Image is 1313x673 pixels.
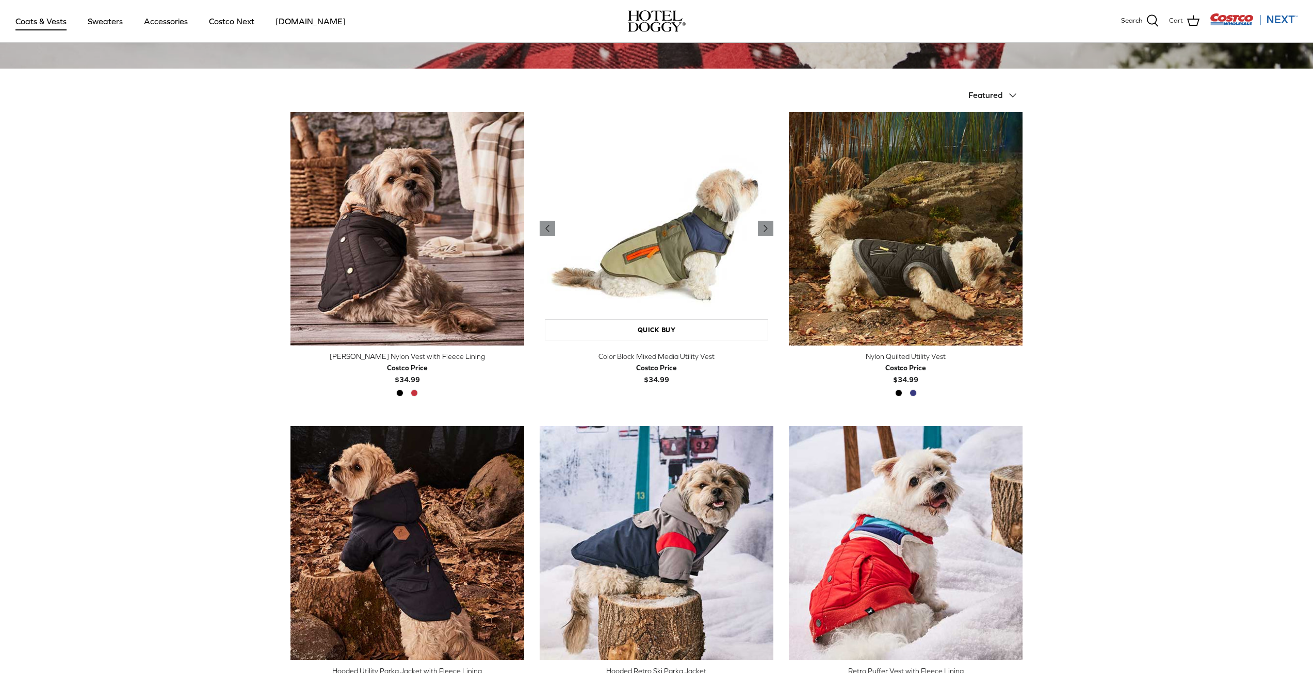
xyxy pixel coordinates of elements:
div: Costco Price [885,362,926,373]
span: Featured [968,90,1002,100]
a: Color Block Mixed Media Utility Vest Costco Price$34.99 [540,351,773,385]
a: Color Block Mixed Media Utility Vest [540,112,773,346]
a: Search [1121,14,1159,28]
a: Visit Costco Next [1210,20,1298,27]
img: hoteldoggycom [628,10,686,32]
div: Costco Price [387,362,428,373]
a: Cart [1169,14,1199,28]
a: Hooded Utility Parka Jacket with Fleece Lining [290,426,524,660]
span: Search [1121,15,1142,26]
a: hoteldoggy.com hoteldoggycom [628,10,686,32]
a: Accessories [135,4,197,39]
span: Cart [1169,15,1183,26]
div: Costco Price [636,362,677,373]
b: $34.99 [387,362,428,383]
a: Coats & Vests [6,4,76,39]
a: Hooded Retro Ski Parka Jacket [540,426,773,660]
a: Retro Puffer Vest with Fleece Lining [789,426,1023,660]
b: $34.99 [885,362,926,383]
a: Previous [540,221,555,236]
div: Color Block Mixed Media Utility Vest [540,351,773,362]
a: Nylon Quilted Utility Vest Costco Price$34.99 [789,351,1023,385]
a: [DOMAIN_NAME] [266,4,355,39]
img: Costco Next [1210,13,1298,26]
button: Featured [968,84,1023,107]
a: Quick buy [545,319,768,340]
a: [PERSON_NAME] Nylon Vest with Fleece Lining Costco Price$34.99 [290,351,524,385]
a: Sweaters [78,4,132,39]
a: Costco Next [200,4,264,39]
a: Previous [758,221,773,236]
a: Nylon Quilted Utility Vest [789,112,1023,346]
div: [PERSON_NAME] Nylon Vest with Fleece Lining [290,351,524,362]
div: Nylon Quilted Utility Vest [789,351,1023,362]
b: $34.99 [636,362,677,383]
a: Melton Nylon Vest with Fleece Lining [290,112,524,346]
